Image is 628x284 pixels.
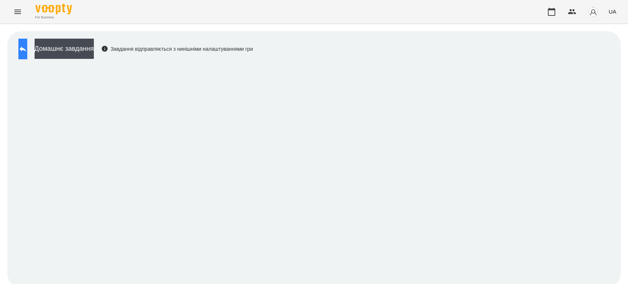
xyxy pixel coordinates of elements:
span: UA [609,8,616,15]
button: UA [606,5,619,18]
div: Завдання відправляється з нинішніми налаштуваннями гри [101,45,253,53]
button: Домашнє завдання [35,39,94,59]
span: For Business [35,15,72,20]
button: Menu [9,3,26,21]
img: Voopty Logo [35,4,72,14]
img: avatar_s.png [588,7,598,17]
